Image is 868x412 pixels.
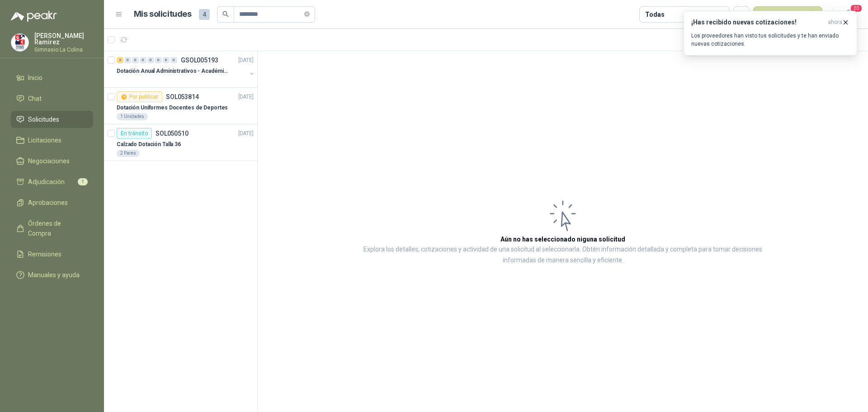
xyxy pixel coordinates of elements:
[238,56,254,65] p: [DATE]
[691,19,824,26] h3: ¡Has recibido nuevas cotizaciones!
[117,104,228,112] p: Dotación Uniformes Docentes de Deportes
[28,156,70,166] span: Negociaciones
[841,6,857,23] button: 20
[11,34,28,51] img: Company Logo
[11,132,93,149] a: Licitaciones
[11,69,93,86] a: Inicio
[28,94,42,104] span: Chat
[238,129,254,138] p: [DATE]
[156,130,189,137] p: SOL050510
[28,114,59,124] span: Solicitudes
[132,57,139,63] div: 0
[304,10,310,19] span: close-circle
[117,67,229,76] p: Dotación Anual Administrativos - Académicos
[11,246,93,263] a: Remisiones
[304,11,310,17] span: close-circle
[155,57,162,63] div: 0
[28,177,65,187] span: Adjudicación
[28,198,68,208] span: Aprobaciones
[181,57,218,63] p: GSOL005193
[117,55,255,84] a: 2 0 0 0 0 0 0 0 GSOL005193[DATE] Dotación Anual Administrativos - Académicos
[850,4,863,13] span: 20
[117,91,162,102] div: Por publicar
[124,57,131,63] div: 0
[28,218,85,238] span: Órdenes de Compra
[104,124,257,161] a: En tránsitoSOL050510[DATE] Calzado Dotación Talla 362 Pares
[828,19,842,26] span: ahora
[684,11,857,56] button: ¡Has recibido nuevas cotizaciones!ahora Los proveedores han visto tus solicitudes y te han enviad...
[166,94,199,100] p: SOL053814
[222,11,229,17] span: search
[11,173,93,190] a: Adjudicación1
[11,111,93,128] a: Solicitudes
[645,9,664,19] div: Todas
[28,135,61,145] span: Licitaciones
[28,249,61,259] span: Remisiones
[117,113,148,120] div: 1 Unidades
[11,90,93,107] a: Chat
[348,244,778,266] p: Explora los detalles, cotizaciones y actividad de una solicitud al seleccionarla. Obtén informaci...
[11,152,93,170] a: Negociaciones
[117,128,152,139] div: En tránsito
[117,150,140,157] div: 2 Pares
[753,6,822,23] button: Nueva solicitud
[104,88,257,124] a: Por publicarSOL053814[DATE] Dotación Uniformes Docentes de Deportes1 Unidades
[11,215,93,242] a: Órdenes de Compra
[78,178,88,185] span: 1
[238,93,254,101] p: [DATE]
[500,234,625,244] h3: Aún no has seleccionado niguna solicitud
[28,270,80,280] span: Manuales y ayuda
[11,194,93,211] a: Aprobaciones
[199,9,210,20] span: 4
[140,57,146,63] div: 0
[28,73,42,83] span: Inicio
[134,8,192,21] h1: Mis solicitudes
[117,140,181,149] p: Calzado Dotación Talla 36
[691,32,849,48] p: Los proveedores han visto tus solicitudes y te han enviado nuevas cotizaciones.
[147,57,154,63] div: 0
[11,11,57,22] img: Logo peakr
[11,266,93,284] a: Manuales y ayuda
[34,33,93,45] p: [PERSON_NAME] Ramirez
[163,57,170,63] div: 0
[117,57,123,63] div: 2
[34,47,93,52] p: Gimnasio La Colina
[170,57,177,63] div: 0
